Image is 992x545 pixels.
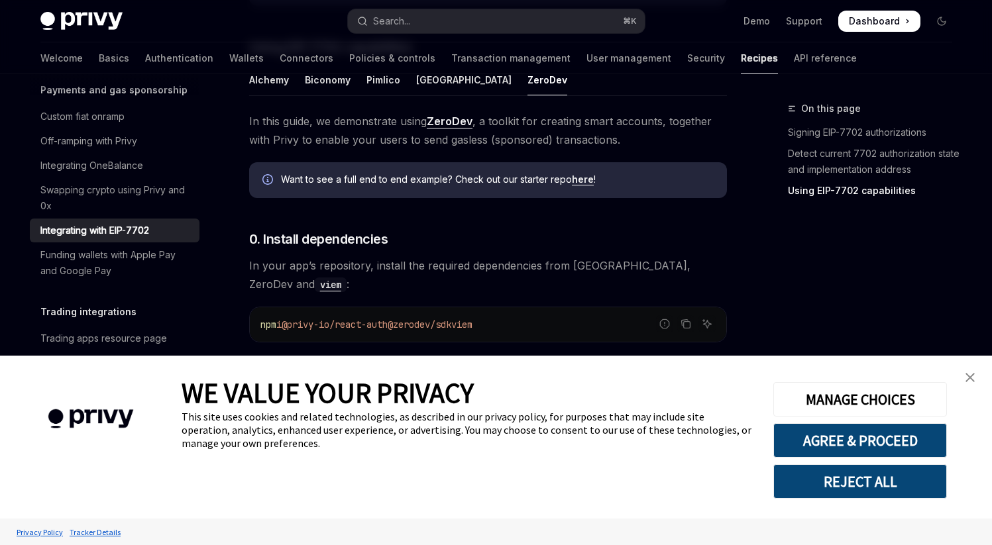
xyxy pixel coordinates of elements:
span: In this guide, we demonstrate using , a toolkit for creating smart accounts, together with Privy ... [249,112,727,149]
button: Ask AI [698,315,716,332]
span: Dashboard [849,15,900,28]
span: i [276,319,282,330]
div: Search... [373,13,410,29]
a: ZeroDev [427,115,472,128]
a: Recipes [741,42,778,74]
a: Authentication [145,42,213,74]
button: Toggle dark mode [931,11,952,32]
a: Tracker Details [66,520,124,544]
a: Wallets [229,42,264,74]
a: Privacy Policy [13,520,66,544]
svg: Info [262,174,276,187]
div: ZeroDev [527,64,567,95]
span: viem [451,319,472,330]
a: viem [315,277,347,291]
a: close banner [957,364,983,391]
a: here [572,173,594,185]
div: This site uses cookies and related technologies, as described in our privacy policy, for purposes... [182,410,753,450]
button: Report incorrect code [656,315,673,332]
a: User management [586,42,671,74]
div: Integrating with EIP-7702 [40,223,149,238]
a: API reference [794,42,857,74]
a: Off-ramping with Privy [30,129,199,153]
a: Connectors [280,42,333,74]
div: Integrating OneBalance [40,158,143,173]
img: dark logo [40,12,123,30]
button: AGREE & PROCEED [773,423,947,458]
a: Policies & controls [349,42,435,74]
div: Biconomy [305,64,351,95]
a: Integrating OneBalance [30,154,199,177]
a: Swapping crypto using Privy and 0x [30,178,199,218]
a: Transaction management [451,42,571,74]
a: Using EIP-7702 capabilities [788,180,963,201]
span: ⌘ K [623,16,637,26]
a: Integrating with EIP-7702 [30,219,199,242]
h5: Trading integrations [40,304,137,320]
span: @zerodev/sdk [388,319,451,330]
span: npm [260,319,276,330]
div: Custom fiat onramp [40,109,125,124]
a: Trading apps resource page [30,326,199,350]
div: Swapping crypto using Privy and 0x [40,182,192,214]
span: @privy-io/react-auth [282,319,388,330]
a: Security [687,42,725,74]
span: WE VALUE YOUR PRIVACY [182,375,474,410]
div: Server-side access [40,355,126,371]
div: Alchemy [249,64,289,95]
span: Want to see a full end to end example? Check out our starter repo ! [281,173,714,186]
div: Funding wallets with Apple Pay and Google Pay [40,247,192,279]
span: 0. Install dependencies [249,230,388,248]
button: MANAGE CHOICES [773,382,947,417]
button: Open search [348,9,645,33]
img: close banner [965,373,975,382]
div: [GEOGRAPHIC_DATA] [416,64,512,95]
a: Support [786,15,822,28]
a: Basics [99,42,129,74]
img: company logo [20,390,162,448]
a: Custom fiat onramp [30,105,199,128]
a: Signing EIP-7702 authorizations [788,122,963,143]
a: Detect current 7702 authorization state and implementation address [788,143,963,180]
span: On this page [801,101,861,117]
button: REJECT ALL [773,464,947,499]
span: In your app’s repository, install the required dependencies from [GEOGRAPHIC_DATA], ZeroDev and : [249,256,727,293]
code: viem [315,277,347,292]
button: Copy the contents from the code block [677,315,694,332]
a: Funding wallets with Apple Pay and Google Pay [30,243,199,283]
a: Server-side access [30,351,199,375]
div: Trading apps resource page [40,330,167,346]
a: Demo [744,15,770,28]
a: Dashboard [838,11,920,32]
a: Welcome [40,42,83,74]
div: Pimlico [366,64,400,95]
div: Off-ramping with Privy [40,133,137,149]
